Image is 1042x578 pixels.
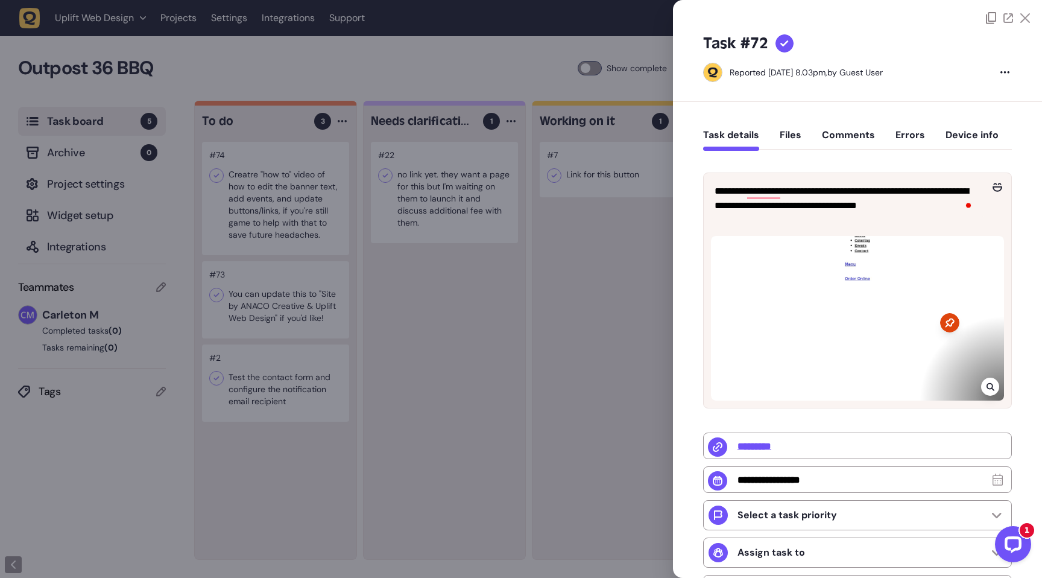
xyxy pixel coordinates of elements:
button: Errors [895,129,925,151]
h5: Task #72 [703,34,768,53]
p: Assign task to [737,547,805,559]
button: Task details [703,129,759,151]
button: Files [780,129,801,151]
div: by Guest User [730,66,883,78]
div: Reported [DATE] 8.03pm, [730,67,827,78]
iframe: LiveChat chat widget [985,521,1036,572]
button: Comments [822,129,875,151]
p: Select a task priority [737,509,837,521]
img: Guest User [704,63,722,81]
button: Device info [946,129,999,151]
div: To enrich screen reader interactions, please activate Accessibility in Grammarly extension settings [709,178,984,219]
